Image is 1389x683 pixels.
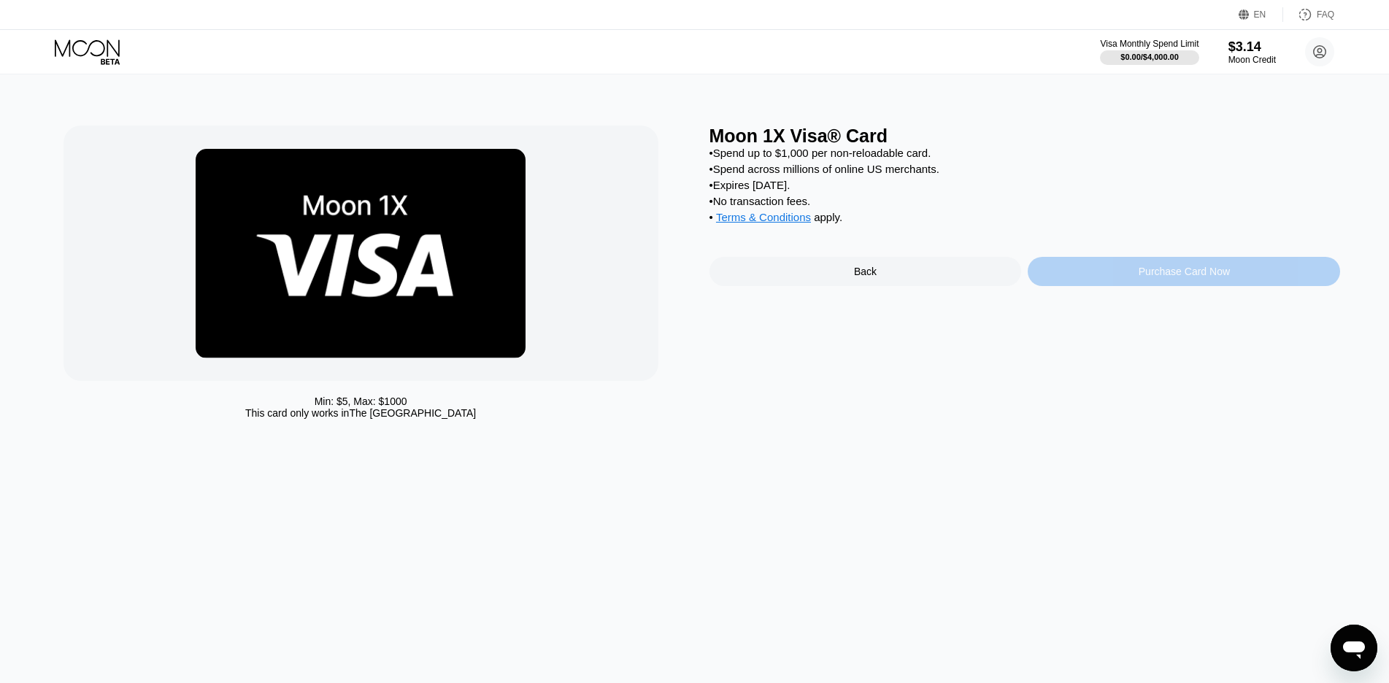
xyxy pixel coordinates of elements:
[1120,53,1179,61] div: $0.00 / $4,000.00
[1228,39,1276,55] div: $3.14
[1254,9,1266,20] div: EN
[315,395,407,407] div: Min: $ 5 , Max: $ 1000
[716,211,811,227] div: Terms & Conditions
[709,126,1341,147] div: Moon 1X Visa® Card
[709,179,1341,191] div: • Expires [DATE].
[709,163,1341,175] div: • Spend across millions of online US merchants.
[1100,39,1198,65] div: Visa Monthly Spend Limit$0.00/$4,000.00
[1100,39,1198,49] div: Visa Monthly Spend Limit
[1139,266,1230,277] div: Purchase Card Now
[716,211,811,223] span: Terms & Conditions
[1239,7,1283,22] div: EN
[709,257,1022,286] div: Back
[1028,257,1340,286] div: Purchase Card Now
[709,195,1341,207] div: • No transaction fees.
[1228,39,1276,65] div: $3.14Moon Credit
[1228,55,1276,65] div: Moon Credit
[1331,625,1377,671] iframe: Button to launch messaging window
[245,407,476,419] div: This card only works in The [GEOGRAPHIC_DATA]
[854,266,877,277] div: Back
[709,147,1341,159] div: • Spend up to $1,000 per non-reloadable card.
[1317,9,1334,20] div: FAQ
[1283,7,1334,22] div: FAQ
[709,211,1341,227] div: • apply .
